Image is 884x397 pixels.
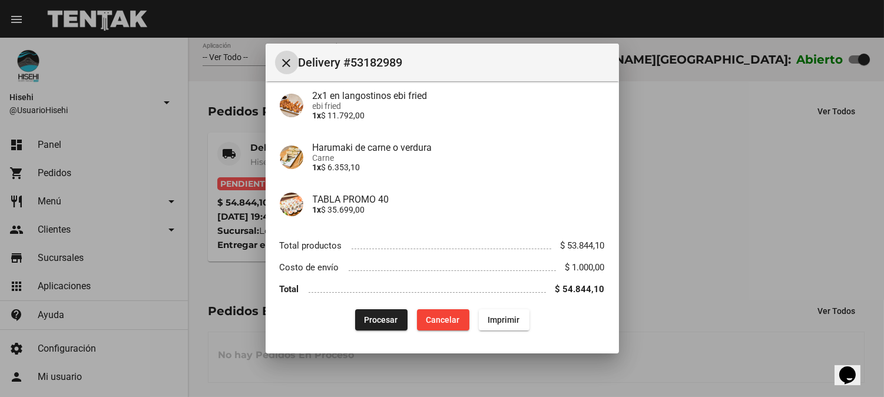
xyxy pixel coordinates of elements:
[313,205,605,214] p: $ 35.699,00
[313,163,605,172] p: $ 6.353,10
[313,163,322,172] b: 1x
[313,111,605,120] p: $ 11.792,00
[280,279,605,300] li: Total $ 54.844,10
[313,205,322,214] b: 1x
[355,309,408,330] button: Procesar
[313,153,605,163] span: Carne
[280,94,303,117] img: 36ae70a8-0357-4ab6-9c16-037de2f87b50.jpg
[313,111,322,120] b: 1x
[313,101,605,111] span: ebi fried
[313,194,605,205] h4: TABLA PROMO 40
[479,309,529,330] button: Imprimir
[275,51,299,74] button: Cerrar
[313,142,605,153] h4: Harumaki de carne o verdura
[280,193,303,216] img: 233f921c-6f6e-4fc6-b68a-eefe42c7556a.jpg
[280,257,605,279] li: Costo de envío $ 1.000,00
[280,235,605,257] li: Total productos $ 53.844,10
[365,315,398,325] span: Procesar
[280,56,294,70] mat-icon: Cerrar
[299,53,610,72] span: Delivery #53182989
[488,315,520,325] span: Imprimir
[426,315,460,325] span: Cancelar
[835,350,872,385] iframe: chat widget
[417,309,469,330] button: Cancelar
[280,145,303,169] img: c7714cbc-9e01-4ac3-9d7b-c083ef2cfd1f.jpg
[313,90,605,101] h4: 2x1 en langostinos ebi fried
